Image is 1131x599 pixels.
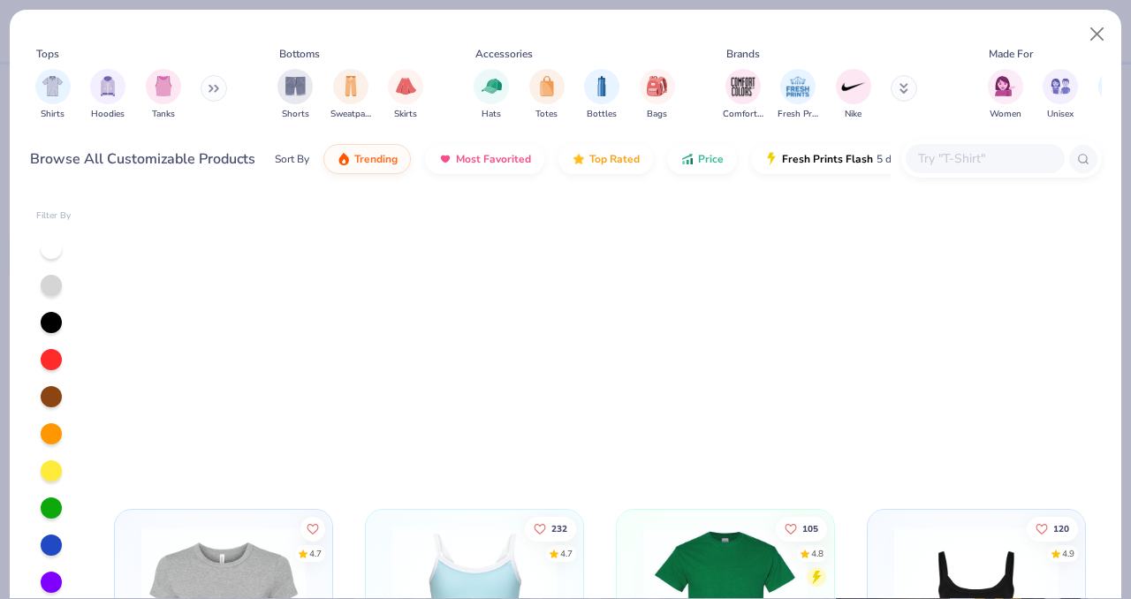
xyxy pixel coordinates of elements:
span: Tanks [152,108,175,121]
img: Hoodies Image [98,76,118,96]
button: filter button [388,69,423,121]
div: Brands [726,46,760,62]
div: filter for Unisex [1043,69,1078,121]
span: Fresh Prints Flash [782,152,873,166]
span: Unisex [1047,108,1074,121]
img: flash.gif [764,152,778,166]
input: Try "T-Shirt" [916,148,1052,169]
div: filter for Bags [640,69,675,121]
div: filter for Skirts [388,69,423,121]
img: Nike Image [840,73,867,100]
button: Trending [323,144,411,174]
span: Fresh Prints [778,108,818,121]
span: Hats [482,108,501,121]
div: Tops [36,46,59,62]
img: trending.gif [337,152,351,166]
img: Fresh Prints Image [785,73,811,100]
div: filter for Sweatpants [330,69,371,121]
div: filter for Fresh Prints [778,69,818,121]
span: 5 day delivery [877,149,942,170]
div: filter for Hats [474,69,509,121]
button: filter button [277,69,313,121]
img: Shirts Image [42,76,63,96]
div: Browse All Customizable Products [30,148,255,170]
div: Sort By [275,151,309,167]
button: filter button [723,69,763,121]
img: Hats Image [482,76,502,96]
span: Hoodies [91,108,125,121]
div: filter for Shirts [35,69,71,121]
div: filter for Hoodies [90,69,125,121]
button: filter button [640,69,675,121]
img: Bottles Image [592,76,611,96]
img: Comfort Colors Image [730,73,756,100]
button: Most Favorited [425,144,544,174]
span: Shorts [282,108,309,121]
span: Bottles [587,108,617,121]
img: Bags Image [647,76,666,96]
button: filter button [836,69,871,121]
button: filter button [778,69,818,121]
span: Trending [354,152,398,166]
span: Bags [647,108,667,121]
span: Skirts [394,108,417,121]
img: TopRated.gif [572,152,586,166]
button: filter button [1043,69,1078,121]
div: Made For [989,46,1033,62]
img: Unisex Image [1051,76,1071,96]
div: Bottoms [279,46,320,62]
button: Fresh Prints Flash5 day delivery [751,144,955,174]
button: filter button [90,69,125,121]
button: filter button [474,69,509,121]
img: Women Image [995,76,1015,96]
button: Close [1081,18,1114,51]
div: Filter By [36,209,72,223]
span: Comfort Colors [723,108,763,121]
div: filter for Nike [836,69,871,121]
span: Nike [845,108,862,121]
img: Skirts Image [396,76,416,96]
button: filter button [330,69,371,121]
img: Totes Image [537,76,557,96]
div: Accessories [475,46,533,62]
button: Price [667,144,737,174]
img: Sweatpants Image [341,76,361,96]
span: Price [698,152,724,166]
img: Shorts Image [285,76,306,96]
div: filter for Comfort Colors [723,69,763,121]
button: filter button [988,69,1023,121]
span: Sweatpants [330,108,371,121]
img: most_fav.gif [438,152,452,166]
span: Top Rated [589,152,640,166]
button: filter button [35,69,71,121]
div: filter for Bottles [584,69,619,121]
div: filter for Totes [529,69,565,121]
button: filter button [529,69,565,121]
img: Tanks Image [154,76,173,96]
div: filter for Shorts [277,69,313,121]
span: Most Favorited [456,152,531,166]
button: filter button [584,69,619,121]
span: Women [990,108,1021,121]
span: Totes [535,108,558,121]
div: filter for Tanks [146,69,181,121]
button: filter button [146,69,181,121]
div: filter for Women [988,69,1023,121]
button: Top Rated [558,144,653,174]
span: Shirts [41,108,65,121]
